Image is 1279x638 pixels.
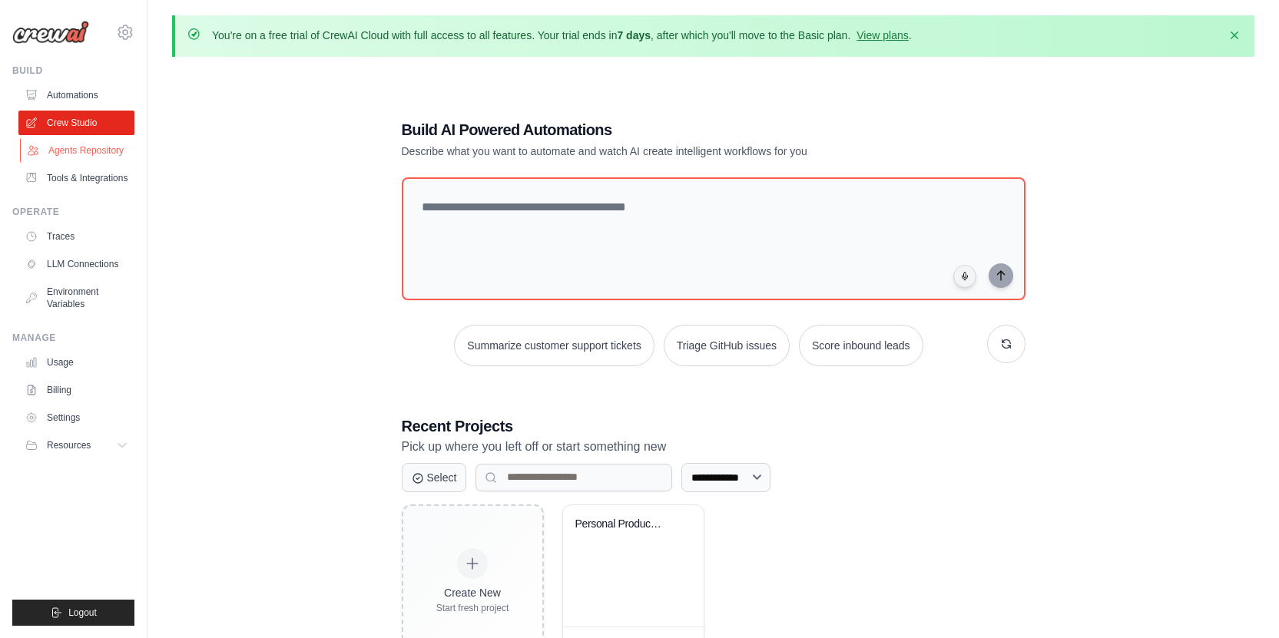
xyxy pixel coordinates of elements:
a: Billing [18,378,134,402]
h3: Recent Projects [402,415,1026,437]
a: Agents Repository [20,138,136,163]
div: Operate [12,206,134,218]
a: Tools & Integrations [18,166,134,190]
span: Resources [47,439,91,451]
button: Click to speak your automation idea [953,265,976,288]
h1: Build AI Powered Automations [402,119,918,140]
p: Describe what you want to automate and watch AI create intelligent workflows for you [402,144,918,159]
a: Crew Studio [18,111,134,135]
a: LLM Connections [18,252,134,276]
div: Start fresh project [436,602,509,614]
a: Traces [18,224,134,249]
button: Summarize customer support tickets [454,325,654,366]
button: Select [402,463,467,492]
a: View plans [857,29,908,41]
a: Automations [18,83,134,107]
span: Logout [68,607,97,619]
div: Build [12,64,134,77]
a: Usage [18,350,134,375]
strong: 7 days [617,29,651,41]
div: Manage [12,332,134,344]
div: Create New [436,585,509,600]
a: Environment Variables [18,279,134,316]
img: Logo [12,21,89,44]
a: Settings [18,405,134,430]
button: Resources [18,433,134,458]
div: Personal Productivity Assistant [575,517,668,531]
button: Get new suggestions [987,325,1026,363]
button: Triage GitHub issues [664,325,790,366]
p: You're on a free trial of CrewAI Cloud with full access to all features. Your trial ends in , aft... [212,28,912,43]
p: Pick up where you left off or start something new [402,437,1026,457]
button: Score inbound leads [799,325,923,366]
button: Logout [12,600,134,626]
